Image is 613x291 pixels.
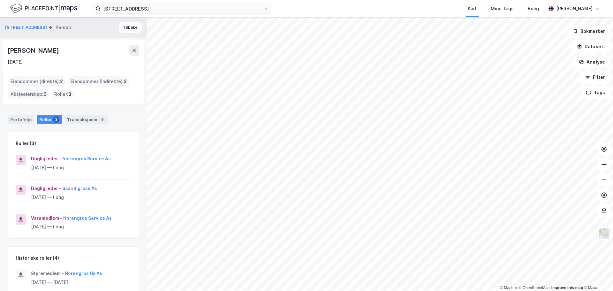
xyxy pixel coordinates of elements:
[8,76,65,87] div: Eiendommer (direkte) :
[31,164,131,172] div: [DATE] — I dag
[64,115,108,124] div: Transaksjoner
[8,115,34,124] div: Portefølje
[124,78,127,85] span: 2
[581,86,610,99] button: Tags
[101,4,263,13] input: Søk på adresse, matrikkel, gårdeiere, leietakere eller personer
[31,223,131,231] div: [DATE] — I dag
[580,71,610,84] button: Filter
[581,260,613,291] iframe: Chat Widget
[573,56,610,68] button: Analyse
[16,140,36,147] div: Roller (3)
[468,5,477,12] div: Kart
[10,3,77,14] img: logo.f888ab2527a4732fd821a326f86c7f29.svg
[8,89,49,99] div: Aksjeeierskap :
[31,194,131,201] div: [DATE] — I dag
[119,22,142,33] button: Tilbake
[500,286,518,290] a: Mapbox
[5,24,48,31] button: [STREET_ADDRESS]
[8,58,23,66] div: [DATE]
[53,116,59,123] div: 3
[581,260,613,291] div: Kontrollprogram for chat
[31,279,131,286] div: [DATE] — [DATE]
[8,45,60,56] div: [PERSON_NAME]
[598,227,610,240] img: Z
[52,89,74,99] div: Roller :
[99,116,106,123] div: 9
[37,115,62,124] div: Roller
[68,90,72,98] span: 3
[567,25,610,38] button: Bokmerker
[60,78,63,85] span: 2
[528,5,539,12] div: Bolig
[551,286,583,290] a: Improve this map
[556,5,593,12] div: [PERSON_NAME]
[519,286,550,290] a: OpenStreetMap
[16,254,59,262] div: Historiske roller (4)
[56,24,71,31] div: Person
[571,40,610,53] button: Datasett
[491,5,514,12] div: Mine Tags
[68,76,129,87] div: Eiendommer (Indirekte) :
[43,90,47,98] span: 0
